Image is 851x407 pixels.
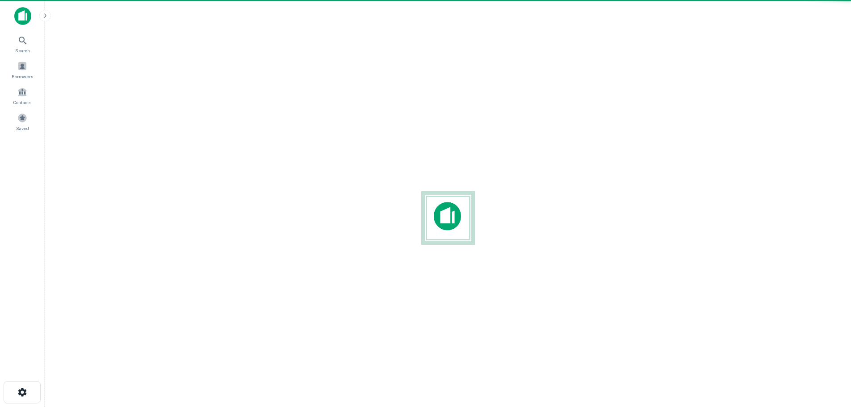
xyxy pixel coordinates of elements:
[3,58,42,82] a: Borrowers
[15,47,30,54] span: Search
[806,336,851,378] iframe: Chat Widget
[3,32,42,56] a: Search
[3,84,42,108] a: Contacts
[14,7,31,25] img: capitalize-icon.png
[16,125,29,132] span: Saved
[3,109,42,134] a: Saved
[13,99,31,106] span: Contacts
[12,73,33,80] span: Borrowers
